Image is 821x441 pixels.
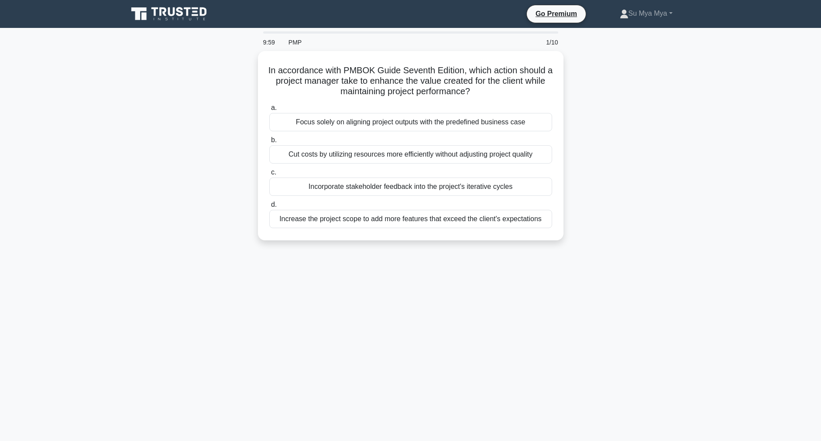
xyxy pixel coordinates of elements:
div: Incorporate stakeholder feedback into the project's iterative cycles [269,178,552,196]
div: Focus solely on aligning project outputs with the predefined business case [269,113,552,131]
a: Su Mya Mya [599,5,694,22]
span: c. [271,168,276,176]
a: Go Premium [530,8,582,19]
div: Increase the project scope to add more features that exceed the client's expectations [269,210,552,228]
div: Cut costs by utilizing resources more efficiently without adjusting project quality [269,145,552,164]
div: 9:59 [258,34,283,51]
div: 1/10 [512,34,563,51]
span: d. [271,201,277,208]
span: b. [271,136,277,144]
h5: In accordance with PMBOK Guide Seventh Edition, which action should a project manager take to enh... [268,65,553,97]
span: a. [271,104,277,111]
div: PMP [283,34,436,51]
